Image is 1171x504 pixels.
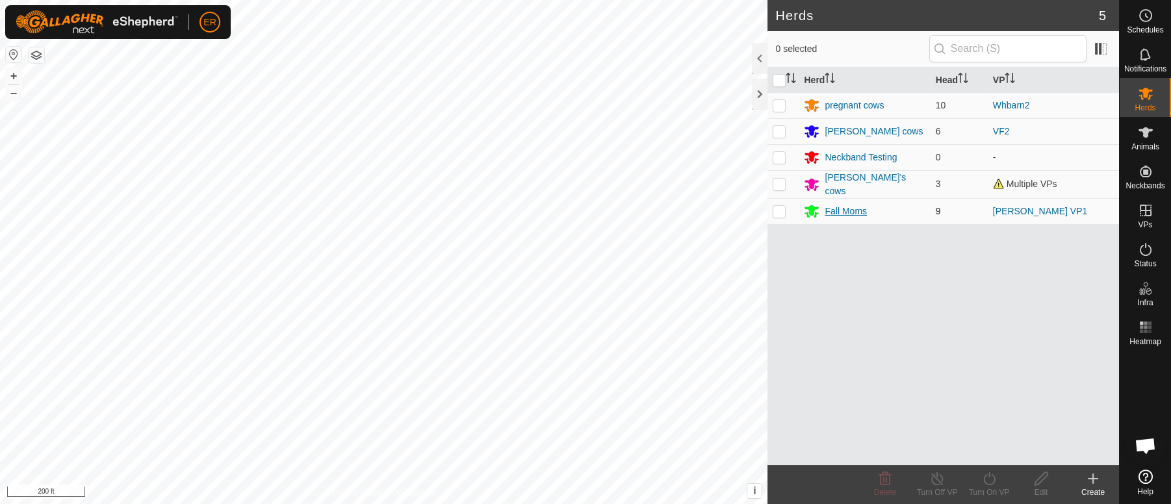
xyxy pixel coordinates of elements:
a: [PERSON_NAME] VP1 [993,206,1088,216]
span: 10 [936,100,946,110]
button: – [6,85,21,101]
a: Whbarn2 [993,100,1030,110]
button: Map Layers [29,47,44,63]
th: Head [931,68,988,93]
p-sorticon: Activate to sort [786,75,796,85]
span: Schedules [1127,26,1163,34]
div: [PERSON_NAME]'s cows [825,171,925,198]
span: Infra [1137,299,1153,307]
div: [PERSON_NAME] cows [825,125,923,138]
div: Neckband Testing [825,151,897,164]
a: Contact Us [396,487,435,499]
div: pregnant cows [825,99,884,112]
a: Privacy Policy [333,487,381,499]
span: VPs [1138,221,1152,229]
span: Heatmap [1129,338,1161,346]
td: - [988,144,1119,170]
th: Herd [799,68,930,93]
span: i [753,485,756,496]
input: Search (S) [929,35,1087,62]
button: + [6,68,21,84]
span: Neckbands [1126,182,1165,190]
span: Help [1137,488,1153,496]
span: ER [203,16,216,29]
span: Notifications [1124,65,1166,73]
span: 6 [936,126,941,136]
div: Turn Off VP [911,486,963,498]
th: VP [988,68,1119,93]
button: Reset Map [6,47,21,62]
a: Help [1120,464,1171,501]
span: Multiple VPs [993,179,1057,189]
span: 5 [1099,6,1106,25]
p-sorticon: Activate to sort [958,75,968,85]
span: 0 selected [775,42,929,56]
span: Herds [1135,104,1155,112]
p-sorticon: Activate to sort [825,75,835,85]
img: Gallagher Logo [16,10,178,34]
span: 9 [936,206,941,216]
div: Edit [1015,486,1067,498]
div: Turn On VP [963,486,1015,498]
span: Animals [1131,143,1159,151]
div: Create [1067,486,1119,498]
h2: Herds [775,8,1098,23]
span: 3 [936,179,941,189]
a: Open chat [1126,426,1165,465]
div: Fall Moms [825,205,867,218]
p-sorticon: Activate to sort [1005,75,1015,85]
span: 0 [936,152,941,162]
a: VF2 [993,126,1010,136]
button: i [747,484,762,498]
span: Status [1134,260,1156,268]
span: Delete [874,488,897,497]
